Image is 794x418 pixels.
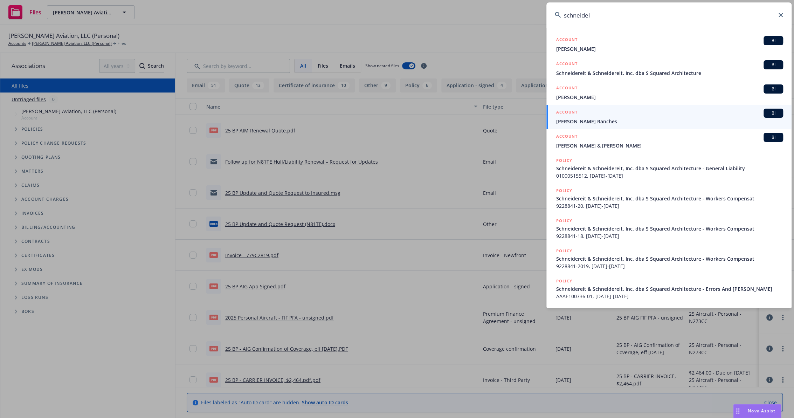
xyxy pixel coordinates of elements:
[546,153,792,183] a: POLICYSchneidereit & Schneidereit, Inc. dba S Squared Architecture - General Liability01000515512...
[556,255,783,262] span: Schneidereit & Schneidereit, Inc. dba S Squared Architecture - Workers Compensat
[546,274,792,304] a: POLICYSchneidereit & Schneidereit, Inc. dba S Squared Architecture - Errors And [PERSON_NAME]AAAE...
[556,293,783,300] span: AAAE100736-01, [DATE]-[DATE]
[556,157,572,164] h5: POLICY
[546,129,792,153] a: ACCOUNTBI[PERSON_NAME] & [PERSON_NAME]
[766,62,780,68] span: BI
[556,142,783,149] span: [PERSON_NAME] & [PERSON_NAME]
[556,133,578,141] h5: ACCOUNT
[556,172,783,179] span: 01000515512, [DATE]-[DATE]
[766,37,780,44] span: BI
[556,202,783,210] span: 9228841-20, [DATE]-[DATE]
[766,86,780,92] span: BI
[546,81,792,105] a: ACCOUNTBI[PERSON_NAME]
[556,45,783,53] span: [PERSON_NAME]
[556,232,783,240] span: 9228841-18, [DATE]-[DATE]
[748,408,775,414] span: Nova Assist
[733,404,781,418] button: Nova Assist
[556,60,578,69] h5: ACCOUNT
[556,195,783,202] span: Schneidereit & Schneidereit, Inc. dba S Squared Architecture - Workers Compensat
[556,109,578,117] h5: ACCOUNT
[556,285,783,293] span: Schneidereit & Schneidereit, Inc. dba S Squared Architecture - Errors And [PERSON_NAME]
[556,94,783,101] span: [PERSON_NAME]
[766,110,780,116] span: BI
[556,84,578,93] h5: ACCOUNT
[546,105,792,129] a: ACCOUNTBI[PERSON_NAME] Ranches
[556,217,572,224] h5: POLICY
[556,262,783,270] span: 9228841-2019, [DATE]-[DATE]
[766,134,780,141] span: BI
[556,225,783,232] span: Schneidereit & Schneidereit, Inc. dba S Squared Architecture - Workers Compensat
[733,404,742,418] div: Drag to move
[546,244,792,274] a: POLICYSchneidereit & Schneidereit, Inc. dba S Squared Architecture - Workers Compensat9228841-201...
[556,165,783,172] span: Schneidereit & Schneidereit, Inc. dba S Squared Architecture - General Liability
[546,56,792,81] a: ACCOUNTBISchneidereit & Schneidereit, Inc. dba S Squared Architecture
[556,187,572,194] h5: POLICY
[556,118,783,125] span: [PERSON_NAME] Ranches
[556,36,578,44] h5: ACCOUNT
[556,69,783,77] span: Schneidereit & Schneidereit, Inc. dba S Squared Architecture
[546,32,792,56] a: ACCOUNTBI[PERSON_NAME]
[546,183,792,213] a: POLICYSchneidereit & Schneidereit, Inc. dba S Squared Architecture - Workers Compensat9228841-20,...
[546,213,792,244] a: POLICYSchneidereit & Schneidereit, Inc. dba S Squared Architecture - Workers Compensat9228841-18,...
[546,2,792,28] input: Search...
[556,247,572,254] h5: POLICY
[556,277,572,285] h5: POLICY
